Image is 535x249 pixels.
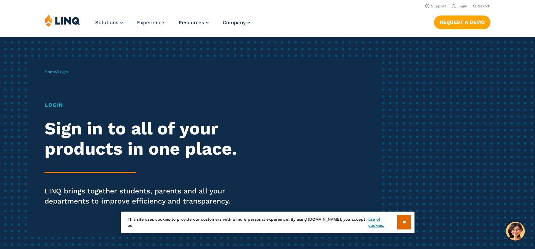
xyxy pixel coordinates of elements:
a: use of cookies. [368,216,397,228]
div: This site uses cookies to provide our customers with a more personal experience. By using [DOMAIN... [121,212,414,233]
a: Experience [137,20,164,26]
a: Resources [179,20,209,26]
a: Request a Demo [434,15,490,29]
span: Resources [179,20,204,26]
span: Solutions [95,20,118,26]
p: LINQ brings together students, parents and all your departments to improve efficiency and transpa... [45,186,251,206]
button: Open Search Bar [473,4,490,9]
a: Company [223,20,250,26]
a: Support [425,4,446,8]
a: Home [45,69,56,74]
nav: Primary Navigation [95,14,250,36]
span: Search [478,4,490,8]
a: Login [452,4,467,8]
span: / [45,69,68,74]
img: LINQ | K‑12 Software [45,14,80,27]
h2: Sign in to all of your products in one place. [45,119,251,159]
nav: Button Navigation [434,14,490,29]
span: Login [58,69,68,74]
h1: Login [45,101,251,109]
button: Hello, have a question? Let’s chat. [506,222,525,241]
a: Solutions [95,20,123,26]
span: Company [223,20,246,26]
